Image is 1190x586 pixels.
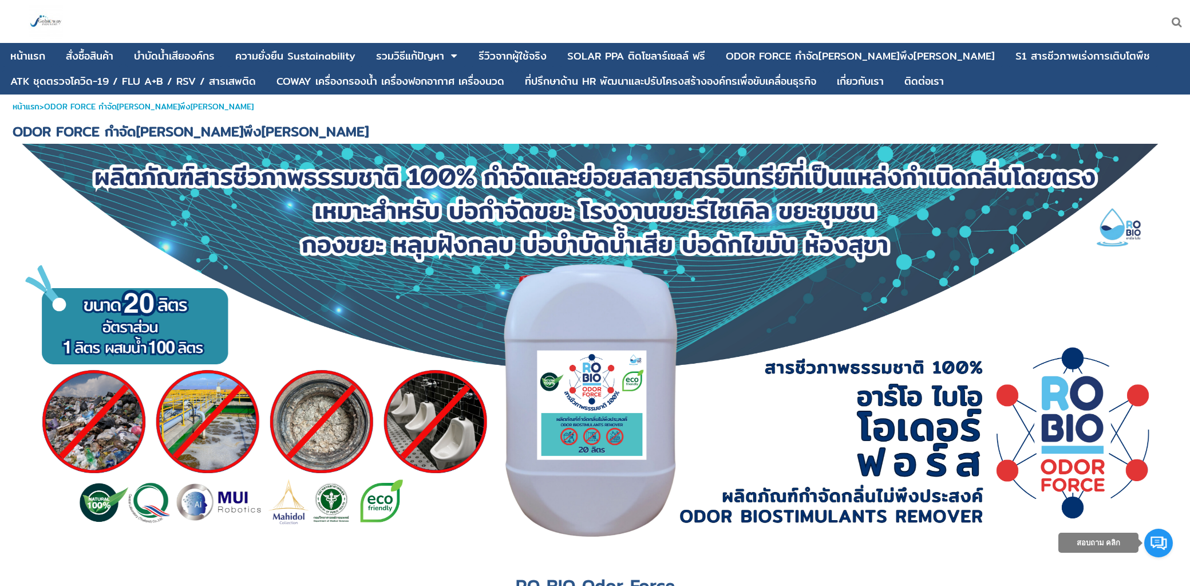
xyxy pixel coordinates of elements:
div: S1 สารชีวภาพเร่งการเติบโตพืช [1015,51,1150,61]
div: รวมวิธีแก้ปัญหา [376,51,444,61]
a: ติดต่อเรา [904,70,944,92]
a: เกี่ยวกับเรา [837,70,884,92]
div: สั่งซื้อสินค้า [66,51,113,61]
span: สอบถาม คลิก [1077,538,1121,547]
a: COWAY เครื่องกรองน้ำ เครื่องฟอกอากาศ เครื่องนวด [276,70,504,92]
div: ODOR FORCE กำจัด[PERSON_NAME]พึง[PERSON_NAME] [726,51,995,61]
a: SOLAR PPA ติดโซลาร์เซลล์ ฟรี [567,45,705,67]
span: ODOR FORCE กำจัด[PERSON_NAME]พึง[PERSON_NAME] [44,100,254,113]
div: บําบัดน้ำเสียองค์กร [134,51,215,61]
div: ที่ปรึกษาด้าน HR พัฒนาและปรับโครงสร้างองค์กรเพื่อขับเคลื่อนธุรกิจ [525,76,816,86]
a: สั่งซื้อสินค้า [66,45,113,67]
a: ODOR FORCE กำจัด[PERSON_NAME]พึง[PERSON_NAME] [726,45,995,67]
a: ATK ชุดตรวจโควิด-19 / FLU A+B / RSV / สารเสพติด [10,70,256,92]
a: บําบัดน้ำเสียองค์กร [134,45,215,67]
a: รีวิวจากผู้ใช้จริง [479,45,547,67]
a: ที่ปรึกษาด้าน HR พัฒนาและปรับโครงสร้างองค์กรเพื่อขับเคลื่อนธุรกิจ [525,70,816,92]
a: หน้าแรก [13,100,39,113]
div: รีวิวจากผู้ใช้จริง [479,51,547,61]
a: S1 สารชีวภาพเร่งการเติบโตพืช [1015,45,1150,67]
span: ODOR FORCE กำจัด[PERSON_NAME]พึง[PERSON_NAME] [13,120,369,142]
a: รวมวิธีแก้ปัญหา [376,45,444,67]
div: SOLAR PPA ติดโซลาร์เซลล์ ฟรี [567,51,705,61]
div: เกี่ยวกับเรา [837,76,884,86]
div: ความยั่งยืน Sustainability [235,51,355,61]
div: ATK ชุดตรวจโควิด-19 / FLU A+B / RSV / สารเสพติด [10,76,256,86]
a: ความยั่งยืน Sustainability [235,45,355,67]
img: large-1644130236041.jpg [29,5,63,39]
a: หน้าแรก [10,45,45,67]
div: ติดต่อเรา [904,76,944,86]
div: COWAY เครื่องกรองน้ำ เครื่องฟอกอากาศ เครื่องนวด [276,76,504,86]
div: หน้าแรก [10,51,45,61]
